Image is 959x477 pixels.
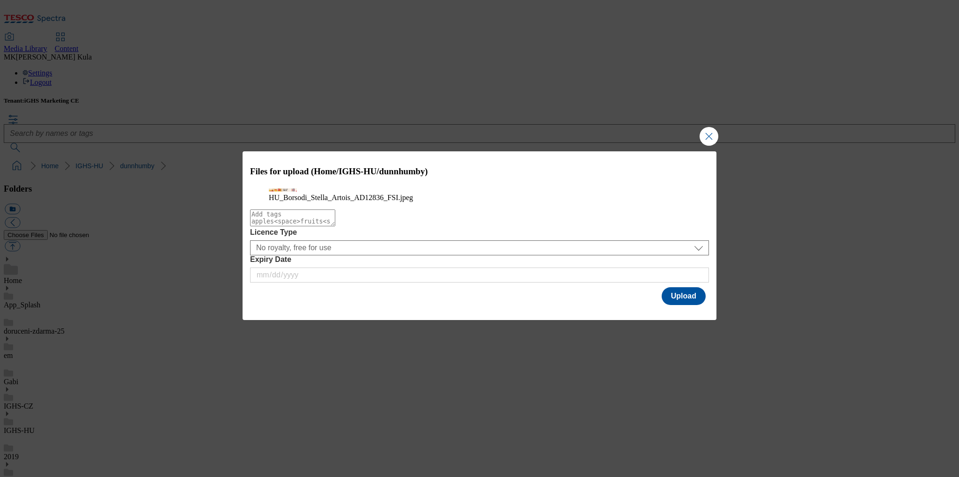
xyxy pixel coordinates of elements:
[662,287,706,305] button: Upload
[250,228,709,237] label: Licence Type
[243,151,716,320] div: Modal
[700,127,718,146] button: Close Modal
[269,188,297,192] img: preview
[250,255,709,264] label: Expiry Date
[250,166,709,177] h3: Files for upload (Home/IGHS-HU/dunnhumby)
[269,194,690,202] figcaption: HU_Borsodi_Stella_Artois_AD12836_FSI.jpeg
